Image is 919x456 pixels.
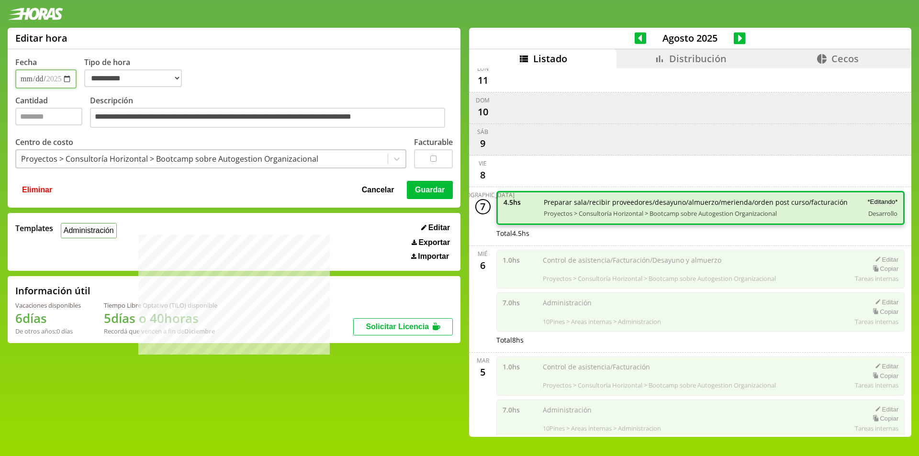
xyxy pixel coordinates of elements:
button: Eliminar [19,181,55,199]
label: Tipo de hora [84,57,190,89]
textarea: Descripción [90,108,445,128]
div: lun [477,65,489,73]
button: Exportar [409,238,453,247]
h1: Editar hora [15,32,67,44]
label: Facturable [414,137,453,147]
select: Tipo de hora [84,69,182,87]
div: 9 [475,136,491,151]
div: 6 [475,258,491,273]
div: mar [477,356,489,365]
label: Cantidad [15,95,90,130]
span: Distribución [669,52,727,65]
div: 10 [475,104,491,120]
input: Cantidad [15,108,82,125]
div: 11 [475,73,491,88]
div: Recordá que vencen a fin de [104,327,217,335]
button: Guardar [407,181,453,199]
div: mié [478,250,488,258]
div: Tiempo Libre Optativo (TiLO) disponible [104,301,217,310]
span: Importar [418,252,449,261]
div: Total 4.5 hs [496,229,905,238]
span: Solicitar Licencia [366,323,429,331]
label: Centro de costo [15,137,73,147]
div: Total 8 hs [496,335,905,345]
button: Solicitar Licencia [353,318,453,335]
div: De otros años: 0 días [15,327,81,335]
h1: 6 días [15,310,81,327]
div: scrollable content [469,68,911,436]
h1: 5 días o 40 horas [104,310,217,327]
div: vie [479,159,487,167]
div: sáb [477,128,488,136]
img: logotipo [8,8,63,20]
span: Templates [15,223,53,234]
span: Agosto 2025 [646,32,734,44]
span: Cecos [831,52,859,65]
span: Listado [533,52,567,65]
div: 8 [475,167,491,183]
span: Exportar [418,238,450,247]
label: Descripción [90,95,453,130]
div: 5 [475,365,491,380]
div: Proyectos > Consultoría Horizontal > Bootcamp sobre Autogestion Organizacional [21,154,318,164]
div: 7 [475,199,491,214]
div: [DEMOGRAPHIC_DATA] [451,191,515,199]
span: Editar [428,223,450,232]
div: Vacaciones disponibles [15,301,81,310]
label: Fecha [15,57,37,67]
button: Cancelar [359,181,397,199]
b: Diciembre [184,327,215,335]
div: dom [476,96,490,104]
button: Administración [61,223,117,238]
h2: Información útil [15,284,90,297]
button: Editar [418,223,453,233]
